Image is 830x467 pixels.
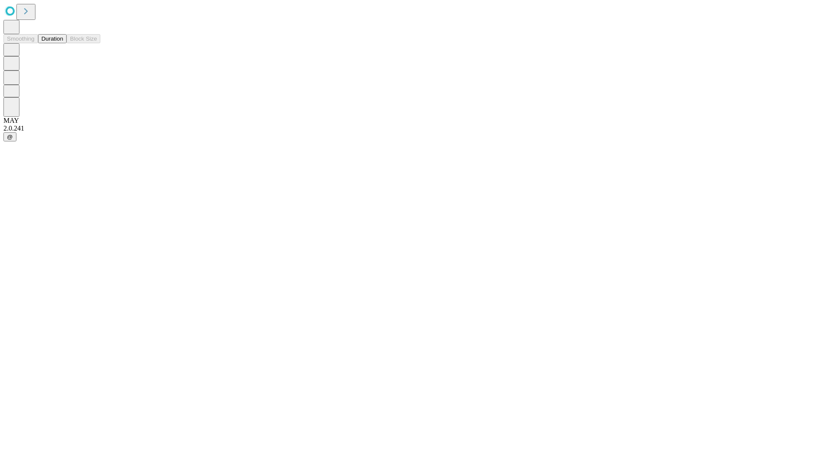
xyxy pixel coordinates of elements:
button: Smoothing [3,34,38,43]
div: 2.0.241 [3,125,827,132]
button: Block Size [67,34,100,43]
span: @ [7,134,13,140]
button: Duration [38,34,67,43]
div: MAY [3,117,827,125]
button: @ [3,132,16,141]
